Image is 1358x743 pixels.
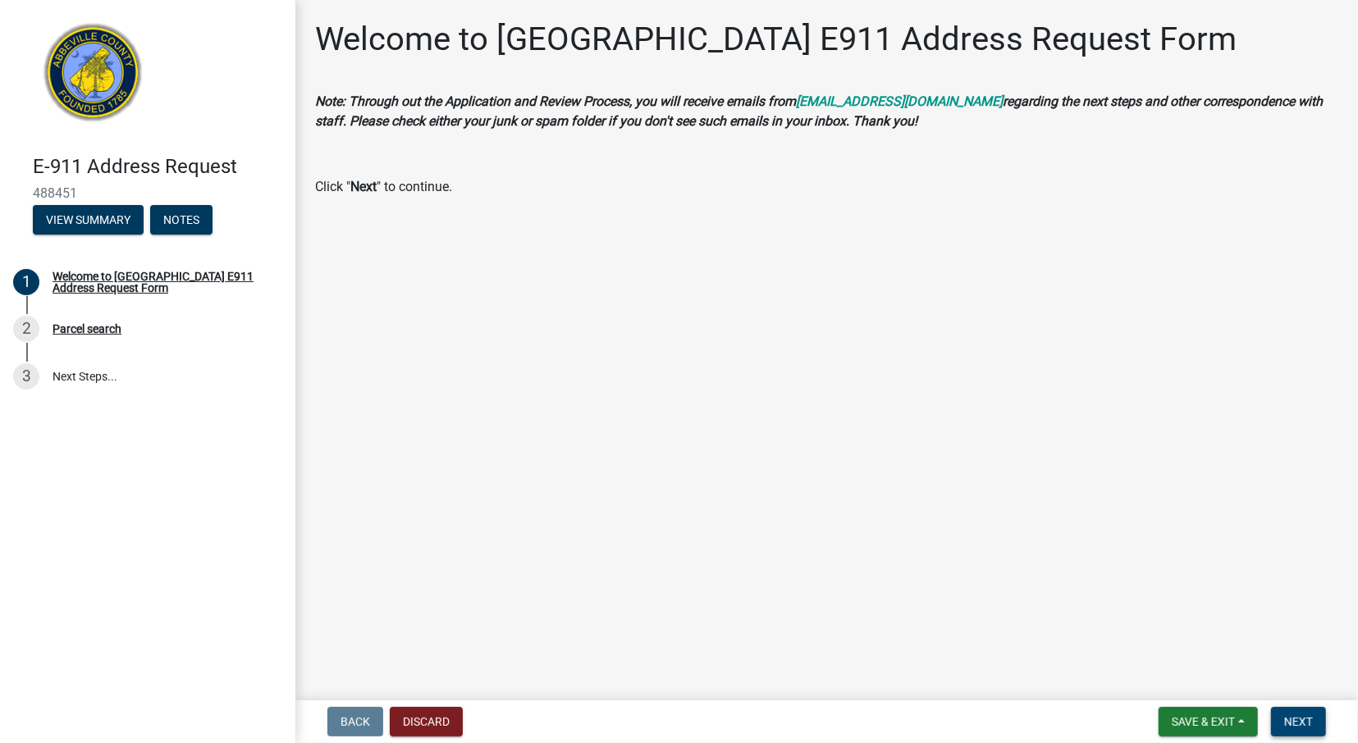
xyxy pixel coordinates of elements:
[1159,707,1258,736] button: Save & Exit
[1284,715,1313,728] span: Next
[150,205,213,235] button: Notes
[33,17,153,138] img: Abbeville County, South Carolina
[350,179,377,194] strong: Next
[33,205,144,235] button: View Summary
[13,316,39,342] div: 2
[33,185,263,201] span: 488451
[1271,707,1326,736] button: Next
[796,93,1003,109] a: [EMAIL_ADDRESS][DOMAIN_NAME]
[33,155,282,179] h4: E-911 Address Request
[315,20,1237,59] h1: Welcome to [GEOGRAPHIC_DATA] E911 Address Request Form
[13,269,39,295] div: 1
[315,93,796,109] strong: Note: Through out the Application and Review Process, you will receive emails from
[150,214,213,227] wm-modal-confirm: Notes
[33,214,144,227] wm-modal-confirm: Summary
[327,707,383,736] button: Back
[341,715,370,728] span: Back
[315,177,1338,197] p: Click " " to continue.
[1172,715,1235,728] span: Save & Exit
[13,363,39,390] div: 3
[390,707,463,736] button: Discard
[53,323,121,335] div: Parcel search
[53,271,269,294] div: Welcome to [GEOGRAPHIC_DATA] E911 Address Request Form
